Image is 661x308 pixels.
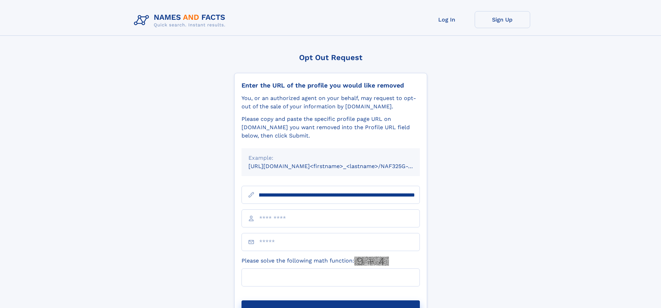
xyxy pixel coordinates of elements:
[475,11,530,28] a: Sign Up
[241,94,420,111] div: You, or an authorized agent on your behalf, may request to opt-out of the sale of your informatio...
[234,53,427,62] div: Opt Out Request
[248,154,413,162] div: Example:
[241,115,420,140] div: Please copy and paste the specific profile page URL on [DOMAIN_NAME] you want removed into the Pr...
[241,82,420,89] div: Enter the URL of the profile you would like removed
[248,163,433,169] small: [URL][DOMAIN_NAME]<firstname>_<lastname>/NAF325G-xxxxxxxx
[419,11,475,28] a: Log In
[131,11,231,30] img: Logo Names and Facts
[241,257,389,266] label: Please solve the following math function:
